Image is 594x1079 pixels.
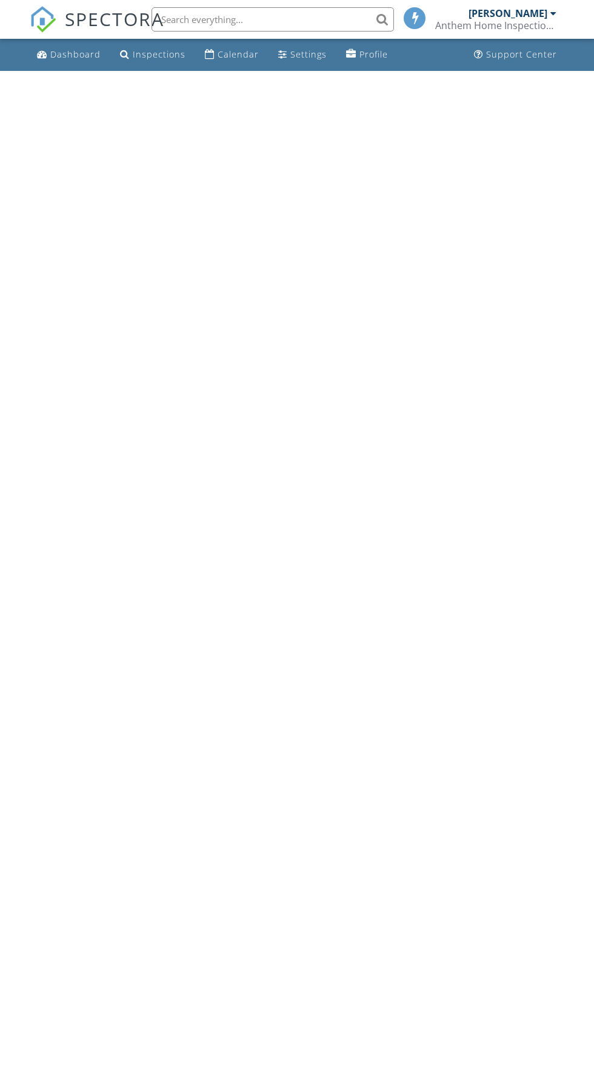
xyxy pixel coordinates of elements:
div: Dashboard [50,48,101,60]
a: Profile [341,44,393,66]
div: Support Center [486,48,557,60]
a: Inspections [115,44,190,66]
div: Calendar [218,48,259,60]
a: Dashboard [32,44,105,66]
a: Settings [273,44,332,66]
a: Calendar [200,44,264,66]
span: SPECTORA [65,6,164,32]
div: Settings [290,48,327,60]
div: Profile [359,48,388,60]
div: Anthem Home Inspections [435,19,556,32]
div: [PERSON_NAME] [469,7,547,19]
input: Search everything... [152,7,394,32]
a: SPECTORA [30,16,164,42]
a: Support Center [469,44,562,66]
div: Inspections [133,48,185,60]
img: The Best Home Inspection Software - Spectora [30,6,56,33]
